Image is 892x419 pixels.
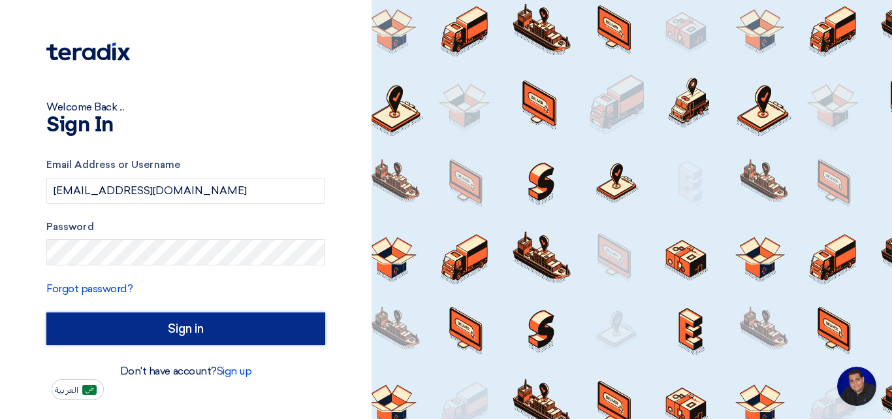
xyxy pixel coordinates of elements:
[52,379,104,400] button: العربية
[837,367,876,406] div: Open chat
[82,385,97,395] img: ar-AR.png
[217,365,252,377] a: Sign up
[46,363,325,379] div: Don't have account?
[46,178,325,204] input: Enter your business email or username
[46,115,325,136] h1: Sign In
[55,386,78,395] span: العربية
[46,99,325,115] div: Welcome Back ...
[46,220,325,235] label: Password
[46,312,325,345] input: Sign in
[46,158,325,173] label: Email Address or Username
[46,42,130,61] img: Teradix logo
[46,282,133,295] a: Forgot password?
